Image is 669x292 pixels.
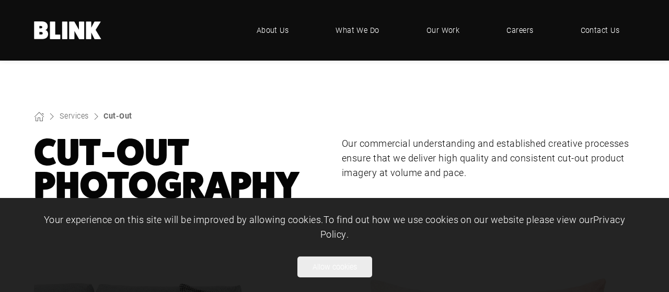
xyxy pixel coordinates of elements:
[411,15,476,46] a: Our Work
[491,15,549,46] a: Careers
[342,136,635,180] p: Our commercial understanding and established creative processes ensure that we deliver high quali...
[34,136,327,202] h1: Cut-Out Photography
[336,25,379,36] span: What We Do
[34,21,102,39] a: Home
[565,15,636,46] a: Contact Us
[44,213,625,240] span: Your experience on this site will be improved by allowing cookies. To find out how we use cookies...
[320,15,395,46] a: What We Do
[60,111,89,121] a: Services
[297,256,372,277] button: Allow cookies
[257,25,289,36] span: About Us
[103,111,132,121] a: Cut-Out
[506,25,533,36] span: Careers
[426,25,460,36] span: Our Work
[581,25,620,36] span: Contact Us
[241,15,305,46] a: About Us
